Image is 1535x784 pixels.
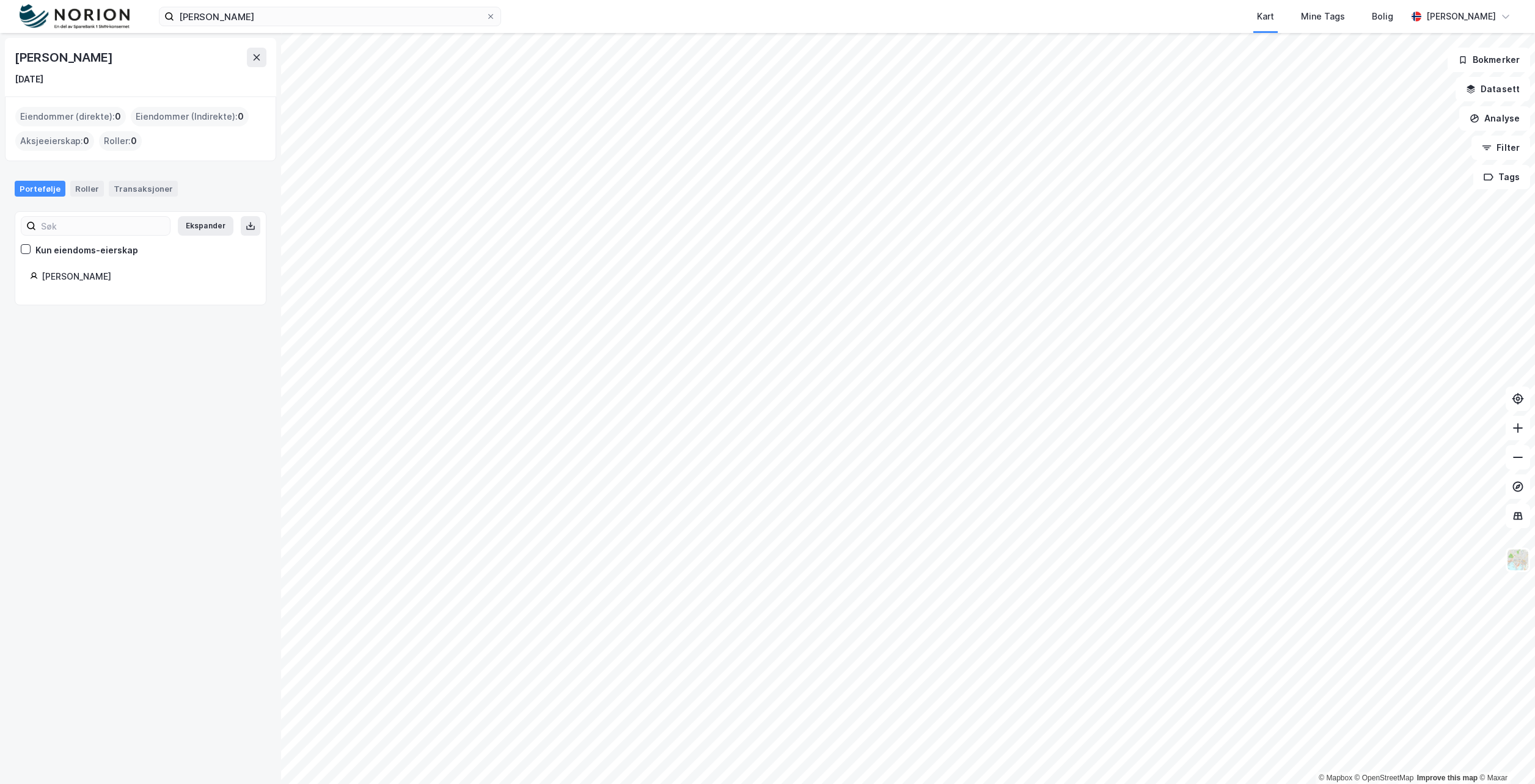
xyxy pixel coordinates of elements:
[1257,9,1274,24] div: Kart
[15,107,126,126] div: Eiendommer (direkte) :
[1506,548,1530,572] img: Z
[20,4,130,29] img: norion-logo.80e7a08dc31c2e691866.png
[1459,106,1530,131] button: Analyse
[174,7,486,26] input: Søk på adresse, matrikkel, gårdeiere, leietakere eller personer
[1471,136,1530,160] button: Filter
[131,107,249,126] div: Eiendommer (Indirekte) :
[36,217,170,235] input: Søk
[1355,774,1414,782] a: OpenStreetMap
[1319,774,1352,782] a: Mapbox
[1474,725,1535,784] iframe: Chat Widget
[42,269,251,284] div: [PERSON_NAME]
[1473,165,1530,189] button: Tags
[1426,9,1496,24] div: [PERSON_NAME]
[15,131,94,151] div: Aksjeeierskap :
[115,109,121,124] span: 0
[1417,774,1478,782] a: Improve this map
[1456,77,1530,101] button: Datasett
[131,134,137,148] span: 0
[70,181,104,197] div: Roller
[99,131,142,151] div: Roller :
[238,109,244,124] span: 0
[15,48,115,67] div: [PERSON_NAME]
[109,181,178,197] div: Transaksjoner
[1301,9,1345,24] div: Mine Tags
[1448,48,1530,72] button: Bokmerker
[178,216,233,236] button: Ekspander
[35,243,138,258] div: Kun eiendoms-eierskap
[83,134,89,148] span: 0
[15,72,43,87] div: [DATE]
[1372,9,1393,24] div: Bolig
[15,181,65,197] div: Portefølje
[1474,725,1535,784] div: Kontrollprogram for chat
